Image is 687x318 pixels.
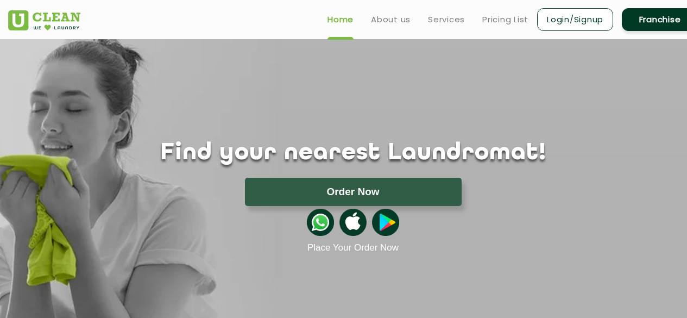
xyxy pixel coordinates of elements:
a: Login/Signup [537,8,613,31]
a: Services [428,13,465,26]
a: About us [371,13,411,26]
img: apple-icon.png [339,209,367,236]
a: Place Your Order Now [307,242,399,253]
img: whatsappicon.png [307,209,334,236]
img: playstoreicon.png [372,209,399,236]
a: Home [327,13,354,26]
a: Pricing List [482,13,528,26]
img: UClean Laundry and Dry Cleaning [8,10,80,30]
button: Order Now [245,178,462,206]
